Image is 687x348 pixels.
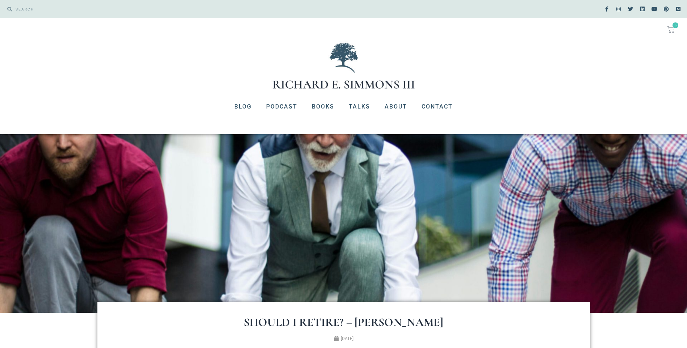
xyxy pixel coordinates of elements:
[259,97,305,116] a: Podcast
[659,22,683,38] a: 0
[673,22,678,28] span: 0
[12,4,340,14] input: SEARCH
[414,97,460,116] a: Contact
[342,97,377,116] a: Talks
[227,97,259,116] a: Blog
[334,335,353,342] a: [DATE]
[305,97,342,116] a: Books
[126,317,561,328] h1: Should I Retire? – [PERSON_NAME]
[341,336,353,341] time: [DATE]
[377,97,414,116] a: About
